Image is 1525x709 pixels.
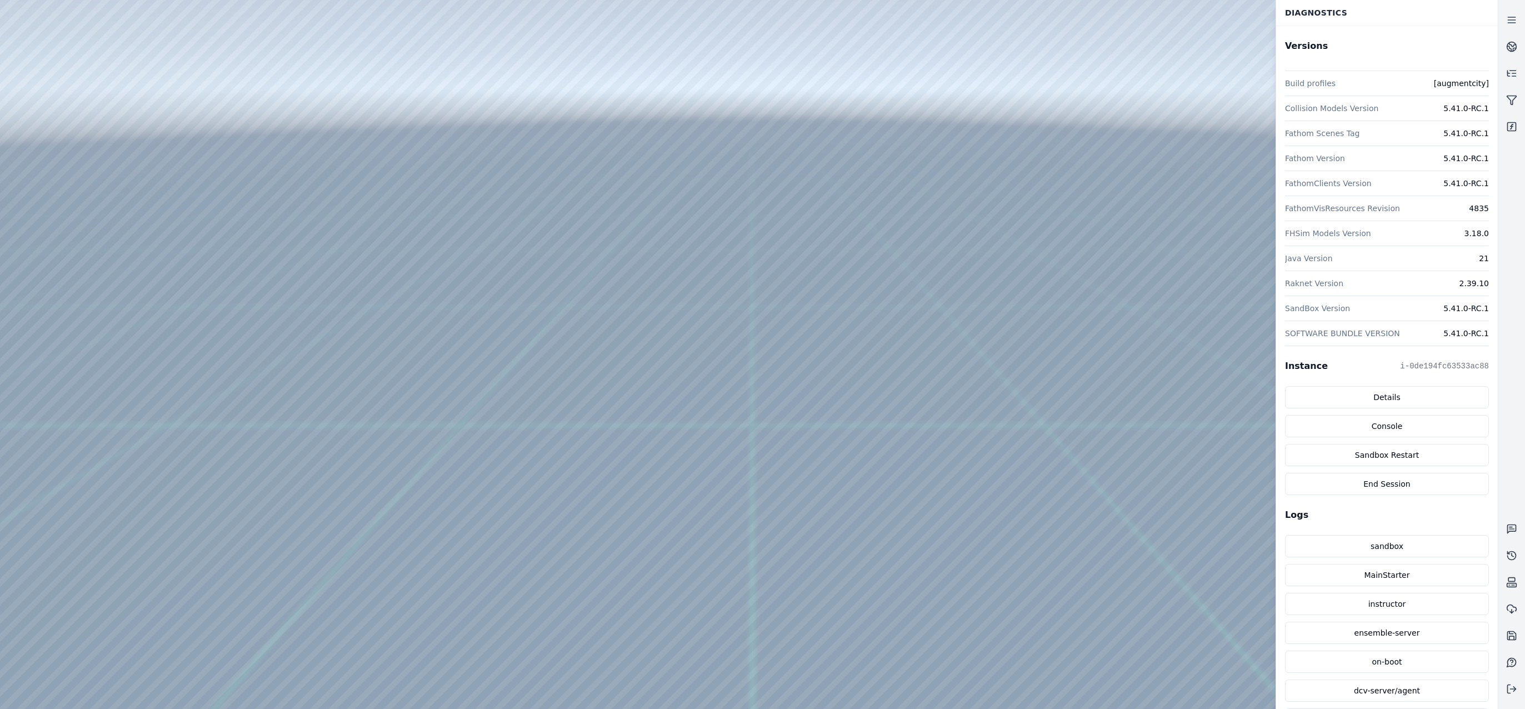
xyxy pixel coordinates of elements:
div: Diagnostics [1278,2,1496,23]
dt: FathomVisResources Revision [1285,203,1400,214]
a: MainStarter [1285,564,1489,586]
dd: 5.41.0-RC.1 [1443,178,1489,189]
dt: Raknet Version [1285,278,1343,289]
dt: SOFTWARE BUNDLE VERSION [1285,328,1400,339]
pre: i-0de194fc63533ac88 [1400,361,1489,372]
h2: Instance [1285,360,1328,373]
dd: 5.41.0-RC.1 [1443,328,1489,339]
dd: 2.39.10 [1459,278,1489,289]
dt: Fathom Scenes Tag [1285,128,1360,139]
dt: Build profiles [1285,78,1336,89]
dd: 5.41.0-RC.1 [1443,103,1489,114]
dt: FHSim Models Version [1285,228,1371,239]
button: Sandbox Restart [1285,444,1489,466]
dd: 3.18.0 [1464,228,1489,239]
dd: 5.41.0-RC.1 [1443,128,1489,139]
a: dcv-server/agent [1285,680,1489,702]
a: sandbox [1285,535,1489,557]
dt: Fathom Version [1285,153,1345,164]
dt: FathomClients Version [1285,178,1372,189]
dt: Collision Models Version [1285,103,1378,114]
dd: 21 [1479,253,1489,264]
h2: Logs [1285,508,1489,522]
dt: SandBox Version [1285,303,1350,314]
button: End Session [1285,473,1489,495]
a: ensemble-server [1285,622,1489,644]
dd: [augmentcity] [1434,78,1489,89]
dt: Java Version [1285,253,1333,264]
dd: 5.41.0-RC.1 [1443,303,1489,314]
dd: 4835 [1469,203,1489,214]
dd: 5.41.0-RC.1 [1443,153,1489,164]
a: instructor [1285,593,1489,615]
a: Console [1285,415,1489,437]
h2: Versions [1285,39,1489,53]
a: on-boot [1285,651,1489,673]
a: Details [1285,386,1489,408]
